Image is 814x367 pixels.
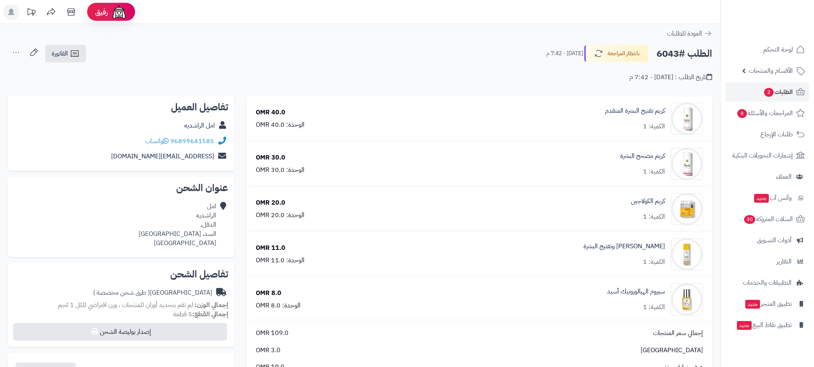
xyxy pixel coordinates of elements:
[671,148,703,180] img: 1739574034-cm4q23r2z0e1f01kldwat3g4p__D9_83_D8_B1_D9_8A_D9_85__D9_85_D8_B5_D8_AD_D8_AD__D8_A7_D9_...
[725,146,809,165] a: إشعارات التحويلات البنكية
[667,29,712,38] a: العودة للطلبات
[256,153,285,162] div: 30.0 OMR
[760,129,793,140] span: طلبات الإرجاع
[671,283,703,315] img: 1739578643-cm516f0fm0mpe01kl9e8k1mvk_H_SEURM-09-90x90.jpg
[52,49,68,58] span: الفاتورة
[14,102,228,112] h2: تفاصيل العميل
[14,269,228,279] h2: تفاصيل الشحن
[737,321,752,330] span: جديد
[170,136,214,146] a: 96899641585
[725,188,809,207] a: وآتس آبجديد
[745,300,760,309] span: جديد
[725,252,809,271] a: التقارير
[111,4,127,20] img: ai-face.png
[192,309,228,319] strong: إجمالي القطع:
[256,301,301,310] div: الوحدة: 8.0 OMR
[725,273,809,292] a: التطبيقات والخدمات
[753,192,792,203] span: وآتس آب
[643,167,665,176] div: الكمية: 1
[744,298,792,309] span: تطبيق المتجر
[764,88,774,97] span: 2
[757,235,792,246] span: أدوات التسويق
[671,238,703,270] img: 1739578197-cm52dour10ngp01kla76j4svp_WHITENING_HYDRATE-01-90x90.jpg
[607,287,665,296] a: سيروم الهيالورونيك أسيد
[256,211,305,220] div: الوحدة: 20.0 OMR
[195,300,228,310] strong: إجمالي الوزن:
[671,193,703,225] img: 1739577911-cm4q2lzl60e1o01kl6bq28ipx_final-90x90.png
[725,231,809,250] a: أدوات التسويق
[605,106,665,116] a: كريم تفتيح البشرة المتقدم
[743,213,793,225] span: السلات المتروكة
[749,65,793,76] span: الأقسام والمنتجات
[139,202,216,247] div: امل الراشديه الدقل، السد، [GEOGRAPHIC_DATA] [GEOGRAPHIC_DATA]
[737,109,747,118] span: 8
[45,45,86,62] a: الفاتورة
[620,152,665,161] a: كريم مصحح البشرة
[173,309,228,319] small: 5 قطعة
[725,209,809,229] a: السلات المتروكة30
[643,303,665,312] div: الكمية: 1
[631,197,665,206] a: كريم الكولاجين
[667,29,702,38] span: العودة للطلبات
[725,315,809,335] a: تطبيق نقاط البيعجديد
[736,108,793,119] span: المراجعات والأسئلة
[732,150,793,161] span: إشعارات التحويلات البنكية
[743,277,792,288] span: التطبيقات والخدمات
[95,7,108,17] span: رفيق
[21,4,41,22] a: تحديثات المنصة
[643,122,665,131] div: الكمية: 1
[671,103,703,135] img: 1739573726-cm4q21r9m0e1d01kleger9j34_ampoul_2-90x90.png
[725,82,809,102] a: الطلبات2
[643,257,665,267] div: الكمية: 1
[93,288,150,297] span: ( طرق شحن مخصصة )
[256,198,285,207] div: 20.0 OMR
[256,243,285,253] div: 11.0 OMR
[256,166,305,175] div: الوحدة: 30.0 OMR
[641,346,703,355] span: [GEOGRAPHIC_DATA]
[643,212,665,221] div: الكمية: 1
[256,108,285,117] div: 40.0 OMR
[546,50,583,58] small: [DATE] - 7:42 م
[145,136,169,146] a: واتساب
[629,73,712,82] div: تاريخ الطلب : [DATE] - 7:42 م
[14,183,228,193] h2: عنوان الشحن
[58,300,193,310] span: لم تقم بتحديد أوزان للمنتجات ، وزن افتراضي للكل 1 كجم
[583,242,665,251] a: [PERSON_NAME] وتفتيح البشرة
[256,346,281,355] span: 3.0 OMR
[725,125,809,144] a: طلبات الإرجاع
[256,256,305,265] div: الوحدة: 11.0 OMR
[653,329,703,338] span: إجمالي سعر المنتجات
[754,194,769,203] span: جديد
[776,256,792,267] span: التقارير
[184,121,215,130] a: امل الراشديه
[725,40,809,59] a: لوحة التحكم
[584,45,648,62] button: بانتظار المراجعة
[744,215,755,224] span: 30
[657,46,712,62] h2: الطلب #6043
[736,319,792,331] span: تطبيق نقاط البيع
[725,294,809,313] a: تطبيق المتجرجديد
[725,167,809,186] a: العملاء
[111,152,214,161] a: [EMAIL_ADDRESS][DOMAIN_NAME]
[256,120,305,130] div: الوحدة: 40.0 OMR
[763,86,793,98] span: الطلبات
[763,44,793,55] span: لوحة التحكم
[256,329,289,338] span: 109.0 OMR
[13,323,227,341] button: إصدار بوليصة الشحن
[776,171,792,182] span: العملاء
[725,104,809,123] a: المراجعات والأسئلة8
[93,288,212,297] div: [GEOGRAPHIC_DATA]
[760,20,806,37] img: logo-2.png
[256,289,281,298] div: 8.0 OMR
